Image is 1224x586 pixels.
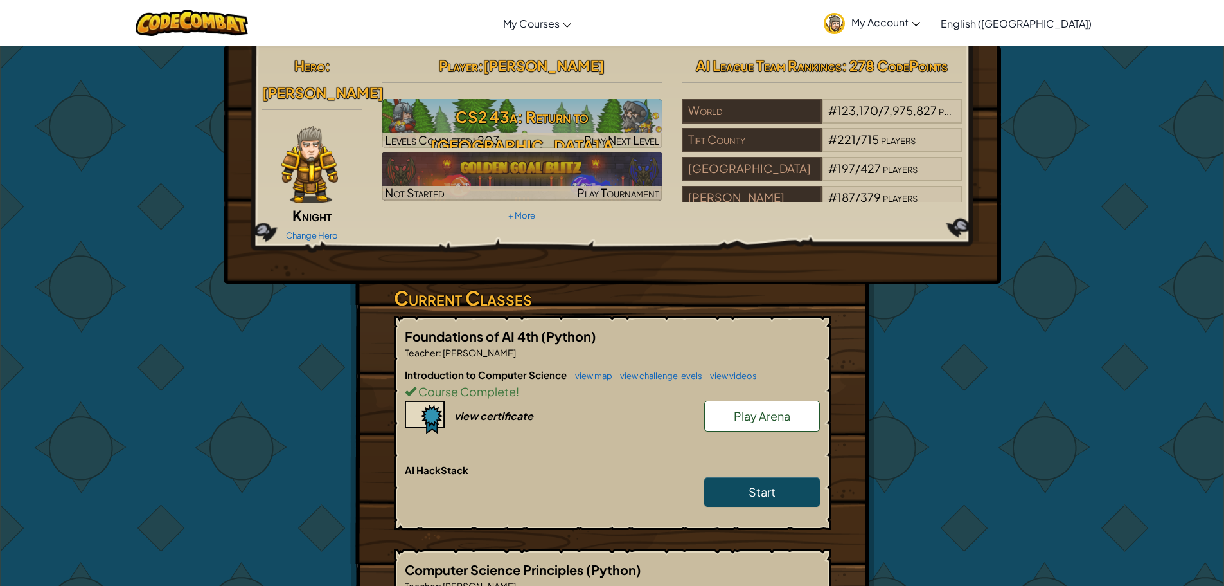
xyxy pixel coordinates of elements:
[860,161,881,176] span: 427
[382,152,662,201] a: Not StartedPlay Tournament
[382,102,662,160] h3: CS2 43a: Return to [GEOGRAPHIC_DATA] A
[682,157,822,181] div: [GEOGRAPHIC_DATA]
[382,99,662,148] img: CS2 43a: Return to Thornbush Farm A
[824,13,845,34] img: avatar
[828,161,837,176] span: #
[939,103,973,118] span: players
[837,161,855,176] span: 197
[439,347,441,358] span: :
[682,99,822,124] div: World
[516,384,519,399] span: !
[851,15,920,29] span: My Account
[704,371,757,381] a: view videos
[682,169,962,184] a: [GEOGRAPHIC_DATA]#197/427players
[503,17,560,30] span: My Courses
[837,190,855,205] span: 187
[817,3,927,43] a: My Account
[855,161,860,176] span: /
[286,230,338,241] a: Change Hero
[405,401,445,434] img: certificate-icon.png
[405,328,541,344] span: Foundations of AI 4th
[828,190,837,205] span: #
[281,126,338,203] img: knight-pose.png
[860,190,881,205] span: 379
[842,57,948,75] span: : 278 CodePoints
[704,477,820,507] a: Start
[416,384,516,399] span: Course Complete
[439,57,478,75] span: Player
[883,103,937,118] span: 7,975,827
[828,132,837,147] span: #
[856,132,861,147] span: /
[682,186,822,210] div: [PERSON_NAME]
[734,408,790,423] span: Play Arena
[837,103,878,118] span: 123,170
[883,190,918,205] span: players
[837,132,856,147] span: 221
[382,152,662,201] img: Golden Goal
[405,562,586,578] span: Computer Science Principles
[881,132,916,147] span: players
[441,347,516,358] span: [PERSON_NAME]
[577,185,659,200] span: Play Tournament
[861,132,879,147] span: 715
[828,103,837,118] span: #
[454,409,533,423] div: view certificate
[855,190,860,205] span: /
[325,57,330,75] span: :
[934,6,1098,41] a: English ([GEOGRAPHIC_DATA])
[385,185,445,200] span: Not Started
[292,206,332,224] span: Knight
[136,10,248,36] img: CodeCombat logo
[405,464,468,476] span: AI HackStack
[682,198,962,213] a: [PERSON_NAME]#187/379players
[696,57,842,75] span: AI League Team Rankings
[262,84,384,102] span: [PERSON_NAME]
[878,103,883,118] span: /
[749,484,776,499] span: Start
[294,57,325,75] span: Hero
[405,409,533,423] a: view certificate
[682,140,962,155] a: Tift County#221/715players
[569,371,612,381] a: view map
[382,99,662,148] a: Play Next Level
[614,371,702,381] a: view challenge levels
[405,369,569,381] span: Introduction to Computer Science
[682,111,962,126] a: World#123,170/7,975,827players
[941,17,1092,30] span: English ([GEOGRAPHIC_DATA])
[483,57,605,75] span: [PERSON_NAME]
[497,6,578,41] a: My Courses
[405,347,439,358] span: Teacher
[394,284,831,313] h3: Current Classes
[541,328,596,344] span: (Python)
[508,210,535,221] a: + More
[682,128,822,152] div: Tift County
[586,562,641,578] span: (Python)
[883,161,918,176] span: players
[478,57,483,75] span: :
